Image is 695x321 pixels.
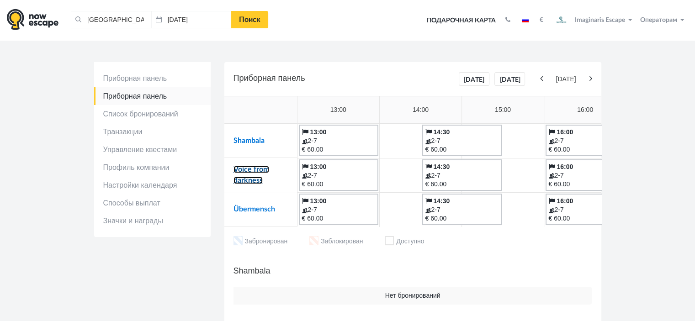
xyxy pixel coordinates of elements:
a: Настройки календаря [94,176,211,194]
a: Приборная панель [94,69,211,87]
a: Shambala [233,137,265,144]
li: Доступно [385,236,424,247]
div: 2-7 [302,137,375,145]
a: Профиль компании [94,158,211,176]
a: Поиск [231,11,268,28]
b: 13:00 [310,163,326,170]
a: [DATE] [459,72,489,86]
h5: Приборная панель [233,71,592,87]
div: 2-7 [425,205,499,214]
div: € 60.00 [549,214,622,223]
a: 13:00 2-7 € 60.00 [299,194,378,225]
b: 14:30 [433,197,450,205]
div: 2-7 [425,171,499,180]
div: 2-7 [302,205,375,214]
b: 14:30 [433,163,450,170]
a: Приборная панель [94,87,211,105]
a: 14:30 2-7 € 60.00 [422,159,502,191]
a: Управление квестами [94,141,211,158]
div: 2-7 [549,171,622,180]
a: 13:00 2-7 € 60.00 [299,125,378,156]
button: Операторам [638,16,688,25]
a: Значки и награды [94,212,211,230]
a: Список бронирований [94,105,211,123]
a: 14:30 2-7 € 60.00 [422,125,502,156]
div: € 60.00 [425,180,499,189]
a: 16:00 2-7 € 60.00 [546,125,625,156]
a: 13:00 2-7 € 60.00 [299,159,378,191]
input: Город или название квеста [71,11,151,28]
h5: Shambala [233,264,592,278]
div: 2-7 [549,205,622,214]
a: Übermensch [233,205,275,213]
div: 2-7 [302,171,375,180]
a: Подарочная карта [424,11,499,31]
b: 16:00 [557,197,573,205]
b: 16:00 [557,163,573,170]
td: Нет бронирований [233,287,592,305]
input: Дата [151,11,232,28]
span: Операторам [640,17,677,23]
div: € 60.00 [549,145,622,154]
a: Voice from darkness [233,166,269,184]
span: Imaginaris Escape [575,15,625,23]
a: 16:00 2-7 € 60.00 [546,194,625,225]
span: [DATE] [545,75,587,84]
a: 14:30 2-7 € 60.00 [422,194,502,225]
div: € 60.00 [302,180,375,189]
b: 13:00 [310,197,326,205]
b: 16:00 [557,128,573,136]
div: 2-7 [549,137,622,145]
b: 13:00 [310,128,326,136]
div: € 60.00 [549,180,622,189]
a: Способы выплат [94,194,211,212]
div: € 60.00 [302,214,375,223]
li: Заблокирован [309,236,363,247]
button: Imaginaris Escape [550,11,636,29]
img: ru.jpg [522,18,529,22]
a: Транзакции [94,123,211,141]
button: € [535,16,548,25]
b: 14:30 [433,128,450,136]
a: [DATE] [494,72,525,86]
strong: € [540,17,543,23]
a: 16:00 2-7 € 60.00 [546,159,625,191]
li: Забронирован [233,236,288,247]
div: € 60.00 [302,145,375,154]
img: logo [7,9,58,30]
div: 2-7 [425,137,499,145]
div: € 60.00 [425,145,499,154]
div: € 60.00 [425,214,499,223]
